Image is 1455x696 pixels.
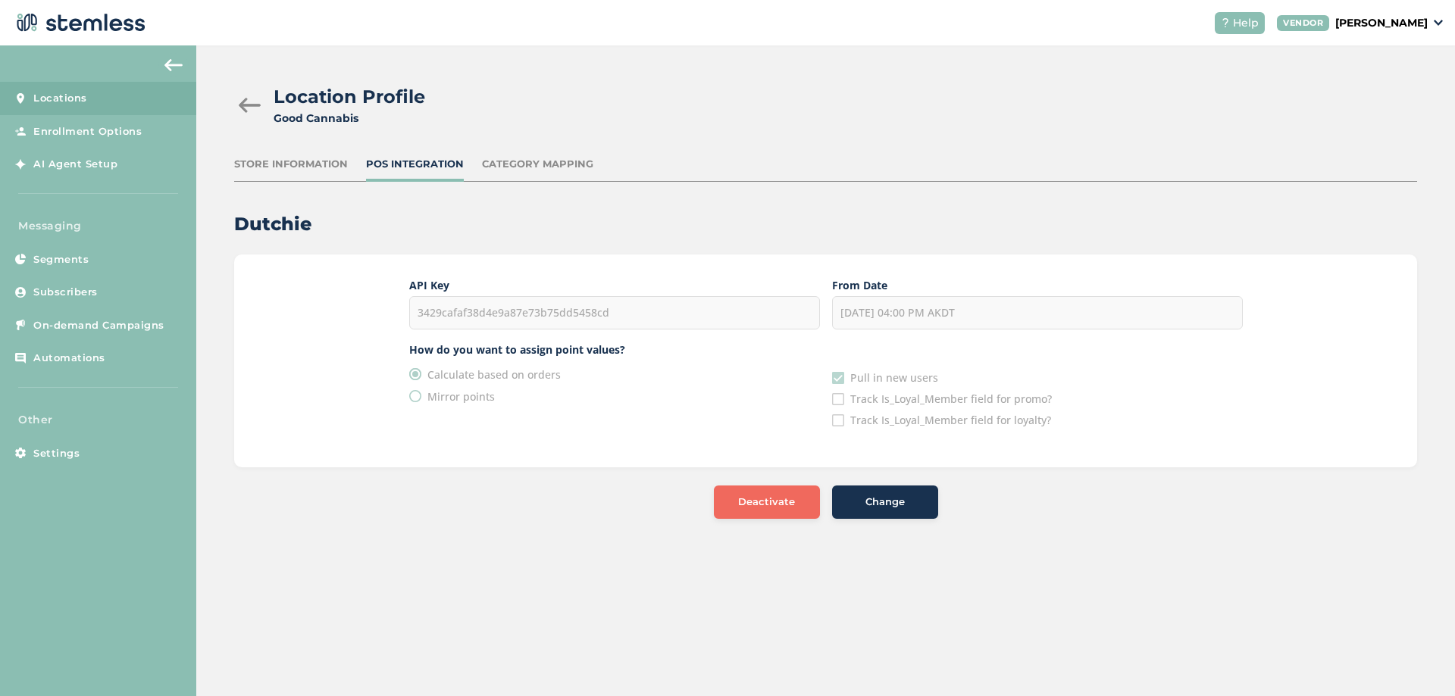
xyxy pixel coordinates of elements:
[738,495,795,510] span: Deactivate
[33,124,142,139] span: Enrollment Options
[274,83,425,111] h2: Location Profile
[33,351,105,366] span: Automations
[1434,20,1443,26] img: icon_down-arrow-small-66adaf34.svg
[409,277,820,293] label: API Key
[164,59,183,71] img: icon-arrow-back-accent-c549486e.svg
[832,277,1243,293] label: From Date
[12,8,145,38] img: logo-dark-0685b13c.svg
[234,212,1417,236] h2: Dutchie
[33,446,80,461] span: Settings
[33,285,98,300] span: Subscribers
[274,111,425,126] div: Good Cannabis
[33,252,89,267] span: Segments
[33,318,164,333] span: On-demand Campaigns
[33,157,117,172] span: AI Agent Setup
[832,485,938,519] button: Change
[714,485,820,519] button: Deactivate
[1379,623,1455,696] iframe: Chat Widget
[1277,15,1329,31] div: VENDOR
[482,157,593,172] div: Category Mapping
[234,157,348,172] div: Store Information
[1335,15,1428,31] p: [PERSON_NAME]
[865,495,905,510] span: Change
[366,157,464,172] div: POS Integration
[1233,15,1259,31] span: Help
[33,91,87,106] span: Locations
[1221,18,1230,27] img: icon-help-white-03924b79.svg
[409,342,820,357] label: How do you want to assign point values?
